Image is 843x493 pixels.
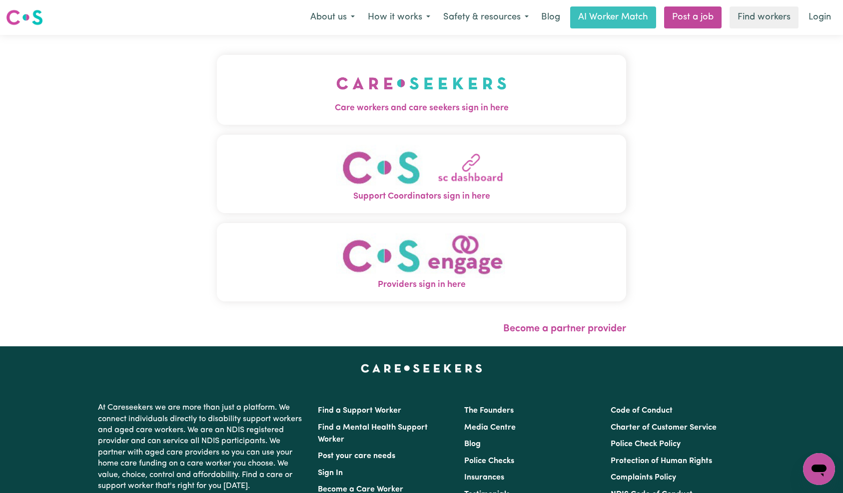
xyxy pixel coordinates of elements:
a: Blog [464,440,481,448]
a: Find a Support Worker [318,407,401,415]
a: Post a job [664,6,722,28]
a: Login [803,6,837,28]
a: Sign In [318,469,343,477]
button: How it works [361,7,437,28]
a: Find workers [730,6,799,28]
span: Providers sign in here [217,278,627,291]
a: Blog [535,6,566,28]
a: Insurances [464,474,504,482]
a: Code of Conduct [611,407,673,415]
iframe: Button to launch messaging window [803,453,835,485]
span: Support Coordinators sign in here [217,190,627,203]
a: Careseekers home page [361,364,482,372]
img: Careseekers logo [6,8,43,26]
a: Media Centre [464,424,516,432]
button: Providers sign in here [217,223,627,301]
button: About us [304,7,361,28]
button: Care workers and care seekers sign in here [217,55,627,125]
a: Charter of Customer Service [611,424,717,432]
a: Police Checks [464,457,514,465]
a: AI Worker Match [570,6,656,28]
span: Care workers and care seekers sign in here [217,102,627,115]
a: Become a partner provider [503,324,626,334]
a: Post your care needs [318,452,395,460]
button: Support Coordinators sign in here [217,135,627,213]
a: The Founders [464,407,514,415]
a: Complaints Policy [611,474,676,482]
button: Safety & resources [437,7,535,28]
a: Careseekers logo [6,6,43,29]
a: Find a Mental Health Support Worker [318,424,428,444]
a: Protection of Human Rights [611,457,712,465]
a: Police Check Policy [611,440,681,448]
